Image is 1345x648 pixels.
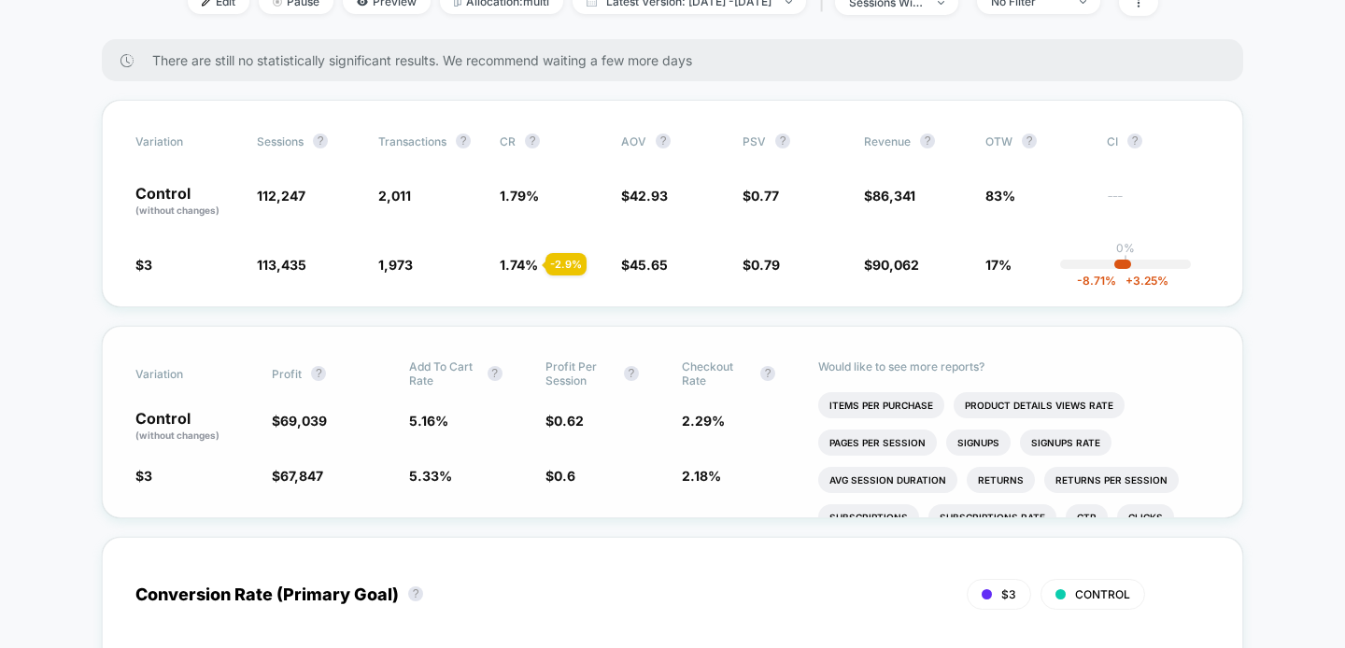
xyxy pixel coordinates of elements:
span: + [1126,274,1133,288]
button: ? [775,134,790,148]
span: Profit [272,367,302,381]
span: 2.29 % [682,413,725,429]
p: Control [135,411,253,443]
button: ? [624,366,639,381]
li: Pages Per Session [818,430,937,456]
button: ? [311,366,326,381]
span: 67,847 [280,468,323,484]
span: 5.33 % [409,468,452,484]
span: 42.93 [630,188,668,204]
span: $ [545,468,575,484]
span: 2.18 % [682,468,721,484]
p: | [1124,255,1127,269]
li: Returns Per Session [1044,467,1179,493]
span: $3 [135,257,152,273]
button: ? [1127,134,1142,148]
span: 1.79 % [500,188,539,204]
span: 45.65 [630,257,668,273]
li: Subscriptions Rate [928,504,1056,530]
span: AOV [621,134,646,148]
span: There are still no statistically significant results. We recommend waiting a few more days [152,52,1206,68]
button: ? [1022,134,1037,148]
button: ? [313,134,328,148]
span: 0.62 [554,413,584,429]
span: $ [621,188,668,204]
span: CR [500,134,516,148]
li: Clicks [1117,504,1174,530]
li: Returns [967,467,1035,493]
span: Checkout Rate [682,359,751,387]
span: $ [621,257,668,273]
li: Avg Session Duration [818,467,957,493]
span: OTW [985,134,1088,148]
span: CONTROL [1075,587,1130,601]
li: Ctr [1066,504,1108,530]
span: 86,341 [872,188,915,204]
span: Variation [135,134,238,148]
span: Sessions [257,134,304,148]
span: $ [272,468,323,484]
button: ? [656,134,671,148]
span: $ [743,257,780,273]
span: -8.71 % [1077,274,1116,288]
span: --- [1107,190,1210,218]
button: ? [488,366,503,381]
span: $ [864,188,915,204]
p: 0% [1116,241,1135,255]
span: PSV [743,134,766,148]
span: 2,011 [378,188,411,204]
span: 1.74 % [500,257,538,273]
img: end [938,1,944,5]
span: CI [1107,134,1210,148]
li: Signups [946,430,1011,456]
span: $ [272,413,327,429]
span: 90,062 [872,257,919,273]
span: 17% [985,257,1012,273]
p: Control [135,186,238,218]
li: Signups Rate [1020,430,1111,456]
span: $ [864,257,919,273]
div: - 2.9 % [545,253,587,275]
li: Subscriptions [818,504,919,530]
span: (without changes) [135,204,219,216]
li: Product Details Views Rate [954,392,1125,418]
span: 112,247 [257,188,305,204]
span: 0.6 [554,468,575,484]
button: ? [760,366,775,381]
span: $3 [135,468,152,484]
span: 1,973 [378,257,413,273]
span: 5.16 % [409,413,448,429]
span: Transactions [378,134,446,148]
span: Profit Per Session [545,359,615,387]
span: $3 [1001,587,1016,601]
span: Revenue [864,134,911,148]
p: Would like to see more reports? [818,359,1210,373]
button: ? [525,134,540,148]
button: ? [456,134,471,148]
span: 83% [985,188,1015,204]
button: ? [408,586,423,601]
span: 0.79 [751,257,780,273]
span: Variation [135,359,238,387]
span: $ [545,413,584,429]
button: ? [920,134,935,148]
span: 69,039 [280,413,327,429]
span: 113,435 [257,257,306,273]
li: Items Per Purchase [818,392,944,418]
span: 3.25 % [1116,274,1168,288]
span: $ [743,188,779,204]
span: Add To Cart Rate [409,359,478,387]
span: 0.77 [751,188,779,204]
span: (without changes) [135,430,219,441]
